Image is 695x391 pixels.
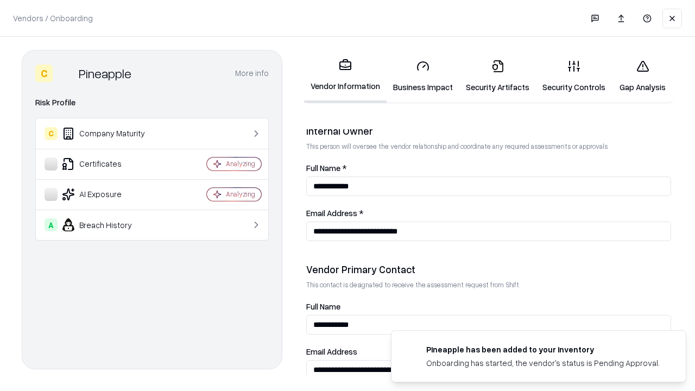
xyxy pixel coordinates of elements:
div: A [45,218,58,231]
button: More info [235,64,269,83]
a: Vendor Information [304,50,387,103]
div: C [45,127,58,140]
label: Email Address [306,348,671,356]
div: C [35,65,53,82]
a: Security Artifacts [459,51,536,102]
div: Pineapple has been added to your inventory [426,344,660,355]
label: Full Name * [306,164,671,172]
div: Internal Owner [306,124,671,137]
p: This person will oversee the vendor relationship and coordinate any required assessments or appro... [306,142,671,151]
div: Breach History [45,218,174,231]
div: Analyzing [226,159,255,168]
p: Vendors / Onboarding [13,12,93,24]
div: AI Exposure [45,188,174,201]
div: Vendor Primary Contact [306,263,671,276]
img: pineappleenergy.com [405,344,418,357]
label: Email Address * [306,209,671,217]
div: Certificates [45,157,174,171]
div: Pineapple [79,65,131,82]
p: This contact is designated to receive the assessment request from Shift [306,280,671,289]
a: Security Controls [536,51,612,102]
div: Analyzing [226,190,255,199]
a: Gap Analysis [612,51,673,102]
img: Pineapple [57,65,74,82]
div: Onboarding has started, the vendor's status is Pending Approval. [426,357,660,369]
div: Company Maturity [45,127,174,140]
div: Risk Profile [35,96,269,109]
a: Business Impact [387,51,459,102]
label: Full Name [306,302,671,311]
